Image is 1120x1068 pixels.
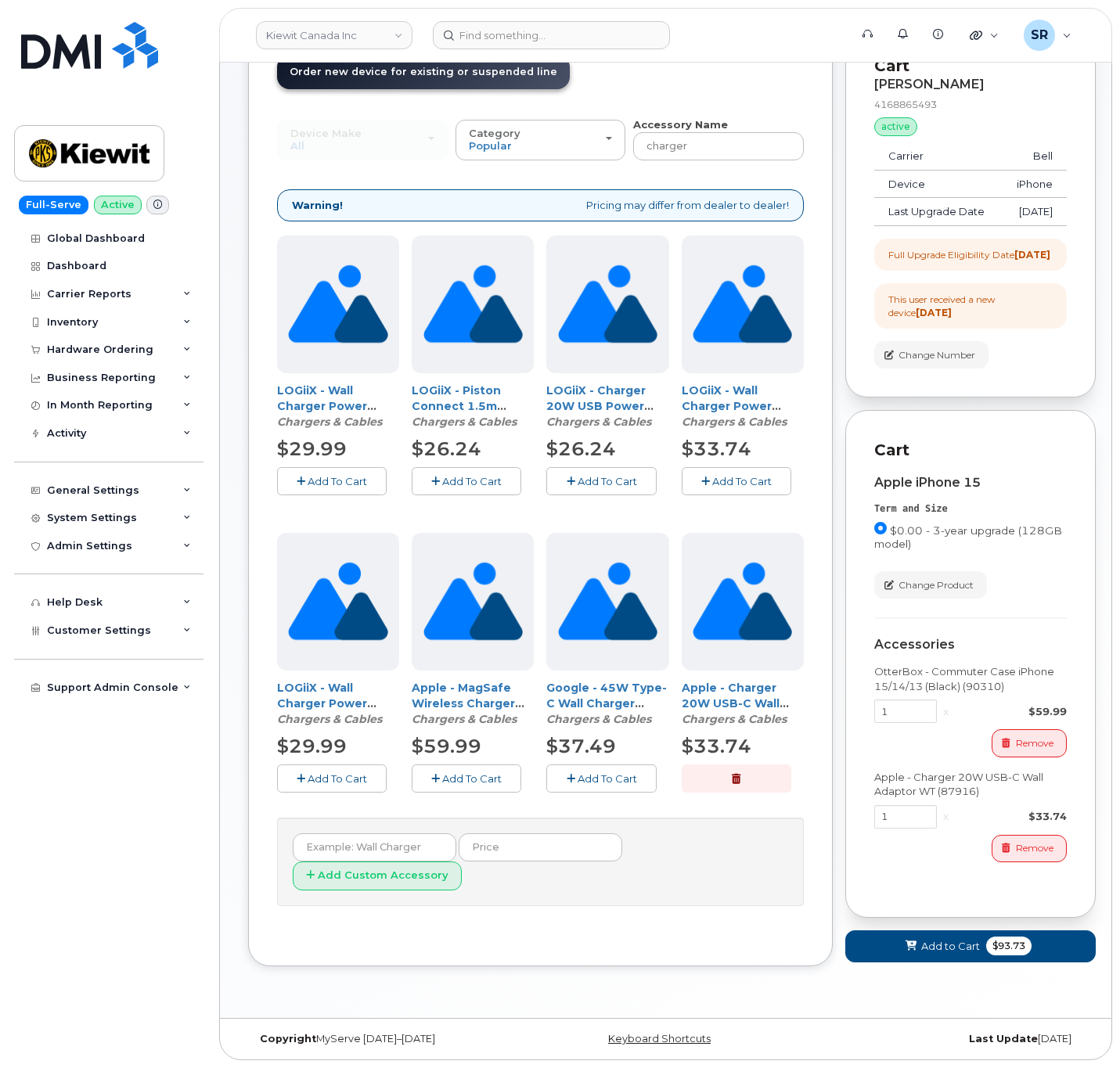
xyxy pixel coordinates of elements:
span: Change Product [899,578,974,592]
span: Change Number [899,348,975,362]
button: Add To Cart [546,764,656,792]
button: Remove [992,729,1067,757]
div: LOGiiX - Charger 20W USB Power Adaptor (87914) [546,383,668,430]
img: no_image_found-2caef05468ed5679b831cfe6fc140e25e0c280774317ffc20a367ab7fd17291e.png [423,533,523,671]
em: Chargers & Cables [682,415,787,429]
div: LOGiiX - Piston Connect 1.5m MagSafe Charger (white) (89045) [412,383,534,430]
button: Remove [992,835,1067,862]
em: Chargers & Cables [546,712,651,726]
strong: Last Update [969,1033,1038,1045]
button: Category Popular [456,120,626,160]
button: Add to Cart $93.73 [845,930,1096,962]
button: Change Number [874,341,989,369]
span: Add To Cart [442,475,502,487]
span: Add to Cart [921,939,980,954]
a: LOGiiX - Charger 20W USB Power Adaptor (87914) [546,383,654,429]
a: LOGiiX - Wall Charger Power Cube 20 Duo (88889) [277,383,376,444]
div: Google - 45W Type-C Wall Charger (White) (91256) [546,680,668,727]
img: no_image_found-2caef05468ed5679b831cfe6fc140e25e0c280774317ffc20a367ab7fd17291e.png [423,236,523,373]
div: Quicklinks [959,20,1010,51]
span: $59.99 [412,735,481,757]
td: Bell [1001,142,1067,171]
button: Add To Cart [277,764,387,792]
span: $93.73 [986,937,1032,955]
span: Popular [469,139,512,152]
span: Add To Cart [578,772,637,785]
div: [DATE] [805,1033,1083,1045]
em: Chargers & Cables [277,712,382,726]
input: Find something... [433,21,670,49]
strong: [DATE] [1014,249,1050,261]
button: Add To Cart [546,467,656,494]
div: $59.99 [955,704,1067,719]
em: Chargers & Cables [277,415,382,429]
div: Full Upgrade Eligibility Date [888,248,1050,261]
div: Pricing may differ from dealer to dealer! [277,189,804,221]
p: Cart [874,55,1067,77]
button: Change Product [874,571,987,599]
button: Add Custom Accessory [293,861,462,890]
strong: Copyright [260,1033,316,1045]
td: iPhone [1001,171,1067,199]
strong: Warning! [292,198,343,213]
div: x [937,809,955,824]
div: Apple - Charger 20W USB-C Wall Adaptor WT (87916) [682,680,804,727]
strong: Accessory Name [633,118,728,131]
td: Device [874,171,1001,199]
div: This user received a new device [888,293,1053,319]
img: no_image_found-2caef05468ed5679b831cfe6fc140e25e0c280774317ffc20a367ab7fd17291e.png [288,236,387,373]
input: $0.00 - 3-year upgrade (128GB model) [874,522,887,534]
a: Keyboard Shortcuts [608,1033,711,1045]
em: Chargers & Cables [682,712,787,726]
span: $33.74 [682,437,751,460]
span: $29.99 [277,437,347,460]
div: MyServe [DATE]–[DATE] [248,1033,527,1045]
div: Apple - Charger 20W USB-C Wall Adaptor WT (87916) [874,770,1067,799]
a: Apple - MagSafe Wireless Charger 1M (White) (91385) [412,681,528,726]
div: x [937,704,955,719]
span: $26.24 [412,437,481,460]
em: Chargers & Cables [546,415,651,429]
button: Add To Cart [277,467,387,494]
div: LOGiiX - Wall Charger Power Cube 30W Duo (89564) [682,383,804,430]
div: Accessories [874,638,1067,652]
span: Remove [1016,841,1053,855]
div: Term and Size [874,502,1067,516]
a: Google - 45W Type-C Wall Charger (White) (91256) [546,681,667,726]
em: Chargers & Cables [412,415,517,429]
input: Price [459,833,622,861]
span: Add To Cart [308,772,367,785]
div: 4168865493 [874,98,1067,111]
div: [PERSON_NAME] [874,77,1067,92]
div: OtterBox - Commuter Case iPhone 15/14/13 (Black) (90310) [874,664,1067,693]
div: Apple - MagSafe Wireless Charger 1M (White) (91385) [412,680,534,727]
span: Add To Cart [578,475,637,487]
iframe: Messenger Launcher [1052,1000,1108,1056]
span: $33.74 [682,735,751,757]
span: Add To Cart [308,475,367,487]
img: no_image_found-2caef05468ed5679b831cfe6fc140e25e0c280774317ffc20a367ab7fd17291e.png [288,533,387,671]
span: $26.24 [546,437,616,460]
span: Order new device for existing or suspended line [290,66,557,77]
div: Sebastian Reissig [1013,20,1082,51]
strong: [DATE] [916,307,952,318]
td: Last Upgrade Date [874,198,1001,226]
img: no_image_found-2caef05468ed5679b831cfe6fc140e25e0c280774317ffc20a367ab7fd17291e.png [558,533,657,671]
div: Apple iPhone 15 [874,476,1067,490]
td: [DATE] [1001,198,1067,226]
a: Apple - Charger 20W USB-C Wall Adaptor WT (87916) [682,681,789,742]
span: Add To Cart [442,772,502,785]
a: LOGiiX - Wall Charger Power Cube 30W (89563) [277,681,391,726]
div: $33.74 [955,809,1067,824]
span: $37.49 [546,735,616,757]
a: LOGiiX - Wall Charger Power Cube 30W Duo (89564) [682,383,781,444]
img: no_image_found-2caef05468ed5679b831cfe6fc140e25e0c280774317ffc20a367ab7fd17291e.png [693,236,792,373]
button: Add To Cart [682,467,791,494]
span: $0.00 - 3-year upgrade (128GB model) [874,524,1062,550]
span: Category [469,127,520,139]
span: SR [1031,26,1048,45]
input: Example: Wall Charger [293,833,456,861]
span: Add To Cart [712,475,772,487]
span: $29.99 [277,735,347,757]
img: no_image_found-2caef05468ed5679b831cfe6fc140e25e0c280774317ffc20a367ab7fd17291e.png [693,533,792,671]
